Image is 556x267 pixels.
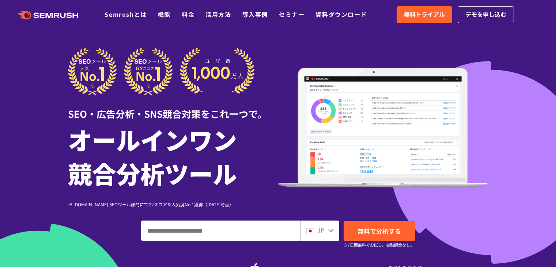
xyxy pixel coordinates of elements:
[205,10,231,19] a: 活用方法
[279,10,305,19] a: セミナー
[68,123,278,190] h1: オールインワン 競合分析ツール
[68,201,278,208] div: ※ [DOMAIN_NAME] SEOツール部門にてG2スコア＆人気度No.1獲得（[DATE]時点）
[105,10,147,19] a: Semrushとは
[158,10,171,19] a: 機能
[68,95,278,121] div: SEO・広告分析・SNS競合対策をこれ一つで。
[344,241,414,248] small: ※7日間無料でお試し。自動課金なし。
[344,221,415,241] a: 無料で分析する
[358,226,401,236] span: 無料で分析する
[182,10,194,19] a: 料金
[397,6,452,23] a: 無料トライアル
[242,10,268,19] a: 導入事例
[465,10,506,19] span: デモを申し込む
[317,226,324,234] span: JP
[458,6,514,23] a: デモを申し込む
[315,10,367,19] a: 資料ダウンロード
[404,10,445,19] span: 無料トライアル
[141,221,300,241] input: ドメイン、キーワードまたはURLを入力してください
